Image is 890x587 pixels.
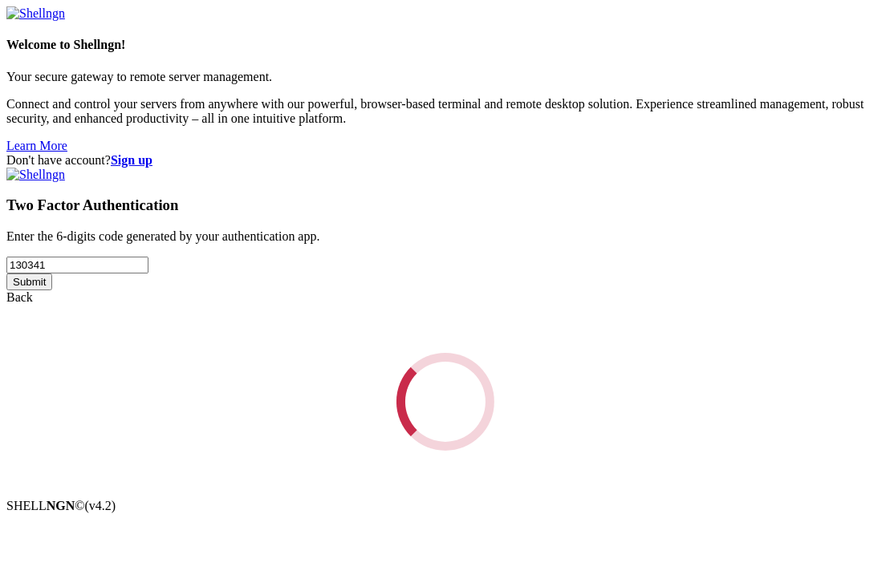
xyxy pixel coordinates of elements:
h4: Welcome to Shellngn! [6,38,884,52]
p: Connect and control your servers from anywhere with our powerful, browser-based terminal and remo... [6,97,884,126]
h3: Two Factor Authentication [6,196,884,214]
div: Don't have account? [6,153,884,168]
a: Learn More [6,139,67,152]
p: Enter the 6-digits code generated by your authentication app. [6,229,884,244]
div: Loading... [388,345,502,459]
span: SHELL © [6,499,116,512]
a: Sign up [111,153,152,167]
input: Submit [6,273,52,290]
b: NGN [47,499,75,512]
p: Your secure gateway to remote server management. [6,70,884,84]
img: Shellngn [6,6,65,21]
img: Shellngn [6,168,65,182]
input: Two factor code [6,257,148,273]
span: 4.2.0 [85,499,116,512]
a: Back [6,290,33,304]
